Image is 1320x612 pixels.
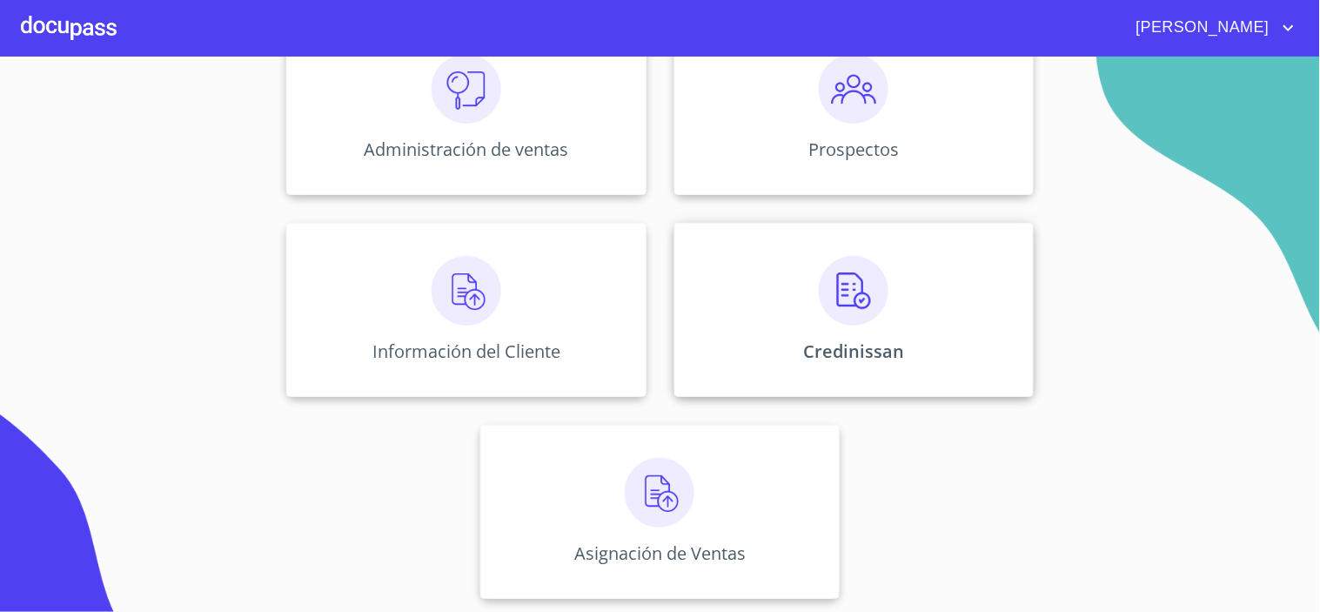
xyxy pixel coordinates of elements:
img: consulta.png [432,54,501,124]
p: Administración de ventas [364,138,568,161]
p: Prospectos [808,138,899,161]
p: Credinissan [803,340,904,363]
img: verificacion.png [819,256,888,326]
img: carga.png [625,458,694,528]
img: prospectos.png [819,54,888,124]
img: carga.png [432,256,501,326]
p: Asignación de Ventas [574,541,746,565]
span: [PERSON_NAME] [1123,14,1278,42]
p: Información del Cliente [372,340,560,363]
button: account of current user [1123,14,1299,42]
